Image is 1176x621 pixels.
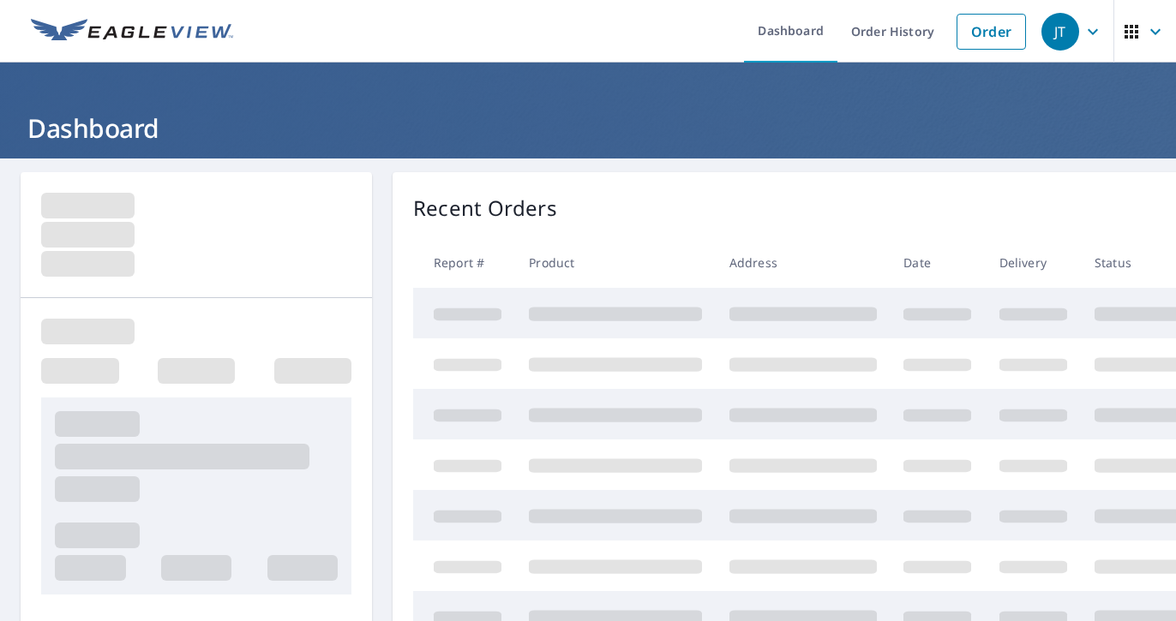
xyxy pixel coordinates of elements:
[957,14,1026,50] a: Order
[31,19,233,45] img: EV Logo
[21,110,1155,146] h1: Dashboard
[716,237,891,288] th: Address
[515,237,716,288] th: Product
[890,237,985,288] th: Date
[1041,13,1079,51] div: JT
[413,237,515,288] th: Report #
[413,193,557,224] p: Recent Orders
[986,237,1081,288] th: Delivery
